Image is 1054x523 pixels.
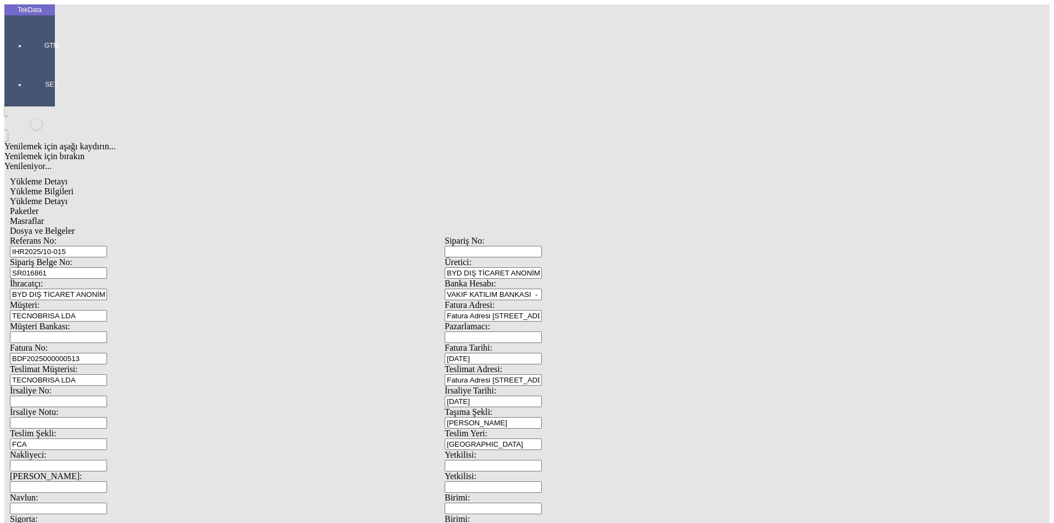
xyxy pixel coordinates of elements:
span: Fatura No: [10,343,48,352]
span: SET [35,80,68,89]
span: İhracatçı: [10,279,43,288]
span: Fatura Adresi: [445,300,495,310]
span: İrsaliye Notu: [10,407,58,417]
span: Nakliyeci: [10,450,47,459]
span: Yetkilisi: [445,450,476,459]
span: Teslimat Adresi: [445,364,502,374]
span: Birimi: [445,493,470,502]
span: İrsaliye Tarihi: [445,386,496,395]
span: Üretici: [445,257,472,267]
span: Pazarlamacı: [445,322,490,331]
span: Fatura Tarihi: [445,343,492,352]
span: Sipariş Belge No: [10,257,72,267]
div: TekData [4,5,55,14]
span: Navlun: [10,493,38,502]
span: Yetkilisi: [445,471,476,481]
span: Teslim Şekli: [10,429,57,438]
span: Banka Hesabı: [445,279,496,288]
span: Teslim Yeri: [445,429,487,438]
div: Yenilemek için aşağı kaydırın... [4,142,885,151]
span: Referans No: [10,236,57,245]
span: Yükleme Detayı [10,196,68,206]
span: Teslimat Müşterisi: [10,364,78,374]
span: Dosya ve Belgeler [10,226,75,235]
span: Sipariş No: [445,236,484,245]
span: Yükleme Bilgileri [10,187,74,196]
span: Paketler [10,206,38,216]
span: Yükleme Detayı [10,177,68,186]
span: [PERSON_NAME]: [10,471,82,481]
div: Yenilemek için bırakın [4,151,885,161]
span: İrsaliye No: [10,386,52,395]
div: Yenileniyor... [4,161,885,171]
span: GTM [35,41,68,50]
span: Taşıma Şekli: [445,407,492,417]
span: Müşteri: [10,300,40,310]
span: Müşteri Bankası: [10,322,70,331]
span: Masraflar [10,216,44,226]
